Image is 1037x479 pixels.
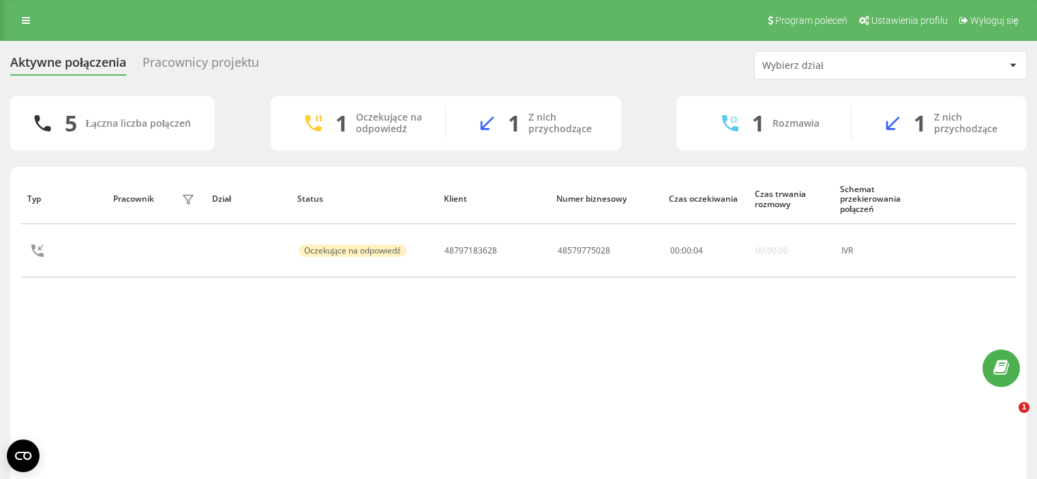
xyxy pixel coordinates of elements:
[841,246,923,256] div: IVR
[212,194,285,204] div: Dział
[113,194,154,204] div: Pracownik
[871,15,948,26] span: Ustawienia profilu
[772,118,820,129] div: Rozmawia
[682,245,691,256] span: 00
[335,110,348,136] div: 1
[445,246,497,256] div: 48797183628
[775,15,847,26] span: Program poleceń
[508,110,520,136] div: 1
[934,112,1006,135] div: Z nich przychodzące
[914,110,926,136] div: 1
[669,194,742,204] div: Czas oczekiwania
[558,246,610,256] div: 48579775028
[755,189,828,209] div: Czas trwania rozmowy
[693,245,703,256] span: 04
[670,246,703,256] div: : :
[840,185,924,214] div: Schemat przekierowania połączeń
[1019,402,1030,413] span: 1
[444,194,543,204] div: Klient
[85,118,190,129] div: Łączna liczba połączeń
[10,55,126,76] div: Aktywne połączenia
[297,194,431,204] div: Status
[556,194,656,204] div: Numer biznesowy
[356,112,425,135] div: Oczekujące na odpowiedź
[528,112,601,135] div: Z nich przychodzące
[970,15,1019,26] span: Wyloguj się
[7,439,40,472] button: Open CMP widget
[755,246,788,256] div: 00:00:00
[762,60,925,72] div: Wybierz dział
[991,402,1023,435] iframe: Intercom live chat
[670,245,680,256] span: 00
[142,55,259,76] div: Pracownicy projektu
[299,245,406,257] div: Oczekujące na odpowiedź
[65,110,77,136] div: 5
[27,194,100,204] div: Typ
[752,110,764,136] div: 1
